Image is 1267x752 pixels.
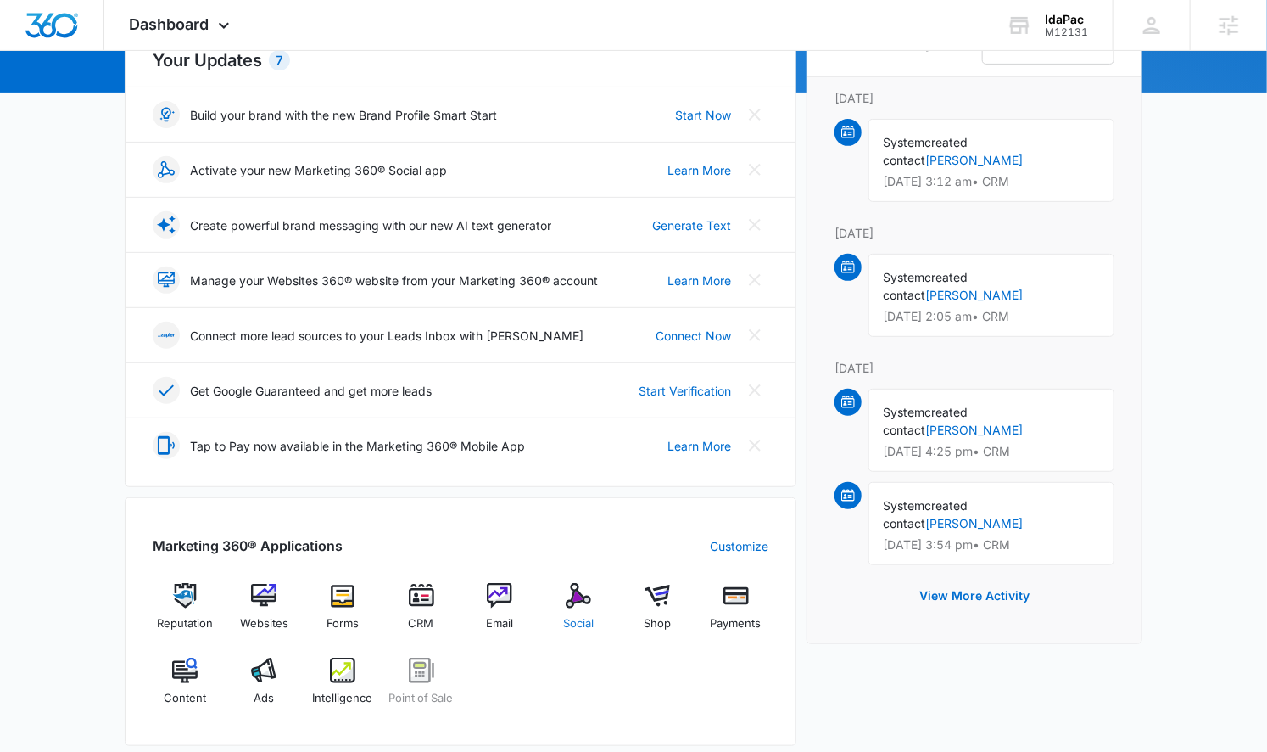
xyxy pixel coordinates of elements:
a: Connect Now [656,327,731,345]
p: [DATE] 3:12 am • CRM [883,176,1100,188]
span: System [883,405,924,419]
h2: Marketing 360® Applications [153,536,343,556]
span: created contact [883,405,968,437]
a: CRM [388,583,454,644]
h2: Your Updates [153,48,768,73]
span: Reputation [157,615,213,632]
div: account name [1045,13,1088,26]
button: Close [741,101,768,128]
button: View More Activity [902,575,1047,616]
span: Intelligence [312,690,372,707]
span: created contact [883,498,968,530]
a: Social [546,583,611,644]
span: Point of Sale [389,690,454,707]
span: Payments [711,615,762,632]
p: [DATE] [834,224,1114,242]
a: Reputation [153,583,218,644]
a: [PERSON_NAME] [925,423,1023,437]
a: Learn More [667,161,731,179]
p: [DATE] 4:25 pm • CRM [883,446,1100,457]
p: Create powerful brand messaging with our new AI text generator [190,216,551,234]
p: [DATE] [834,89,1114,107]
a: Customize [710,537,768,555]
a: Learn More [667,272,731,289]
span: Shop [644,615,671,632]
a: Payments [703,583,768,644]
button: Close [741,156,768,183]
span: Forms [327,615,359,632]
span: System [883,498,924,513]
span: Websites [240,615,288,632]
span: Dashboard [130,15,209,33]
a: Start Verification [639,382,731,400]
a: Start Now [675,106,731,124]
a: Ads [232,658,297,719]
button: Close [741,211,768,239]
a: Email [467,583,533,644]
p: [DATE] 2:05 am • CRM [883,311,1100,323]
div: account id [1045,26,1088,38]
a: Point of Sale [388,658,454,719]
a: Learn More [667,437,731,455]
span: Social [563,615,594,632]
a: Forms [310,583,376,644]
button: Close [741,267,768,294]
a: Shop [625,583,690,644]
div: 7 [269,50,290,70]
p: [DATE] 3:54 pm • CRM [883,539,1100,551]
span: Content [164,690,206,707]
span: CRM [409,615,434,632]
p: Tap to Pay now available in the Marketing 360® Mobile App [190,437,525,455]
span: created contact [883,135,968,167]
p: [DATE] [834,359,1114,377]
span: Email [486,615,513,632]
span: created contact [883,270,968,302]
a: Generate Text [652,216,731,234]
span: Ads [254,690,274,707]
p: Connect more lead sources to your Leads Inbox with [PERSON_NAME] [190,327,583,345]
p: Manage your Websites 360® website from your Marketing 360® account [190,272,598,289]
button: Close [741,432,768,459]
p: Activate your new Marketing 360® Social app [190,161,447,179]
span: System [883,135,924,149]
button: Close [741,377,768,404]
a: Intelligence [310,658,376,719]
a: [PERSON_NAME] [925,288,1023,302]
a: Content [153,658,218,719]
button: Close [741,322,768,349]
a: Websites [232,583,297,644]
span: System [883,270,924,284]
a: [PERSON_NAME] [925,153,1023,167]
a: [PERSON_NAME] [925,516,1023,530]
p: Get Google Guaranteed and get more leads [190,382,432,400]
p: Build your brand with the new Brand Profile Smart Start [190,106,497,124]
